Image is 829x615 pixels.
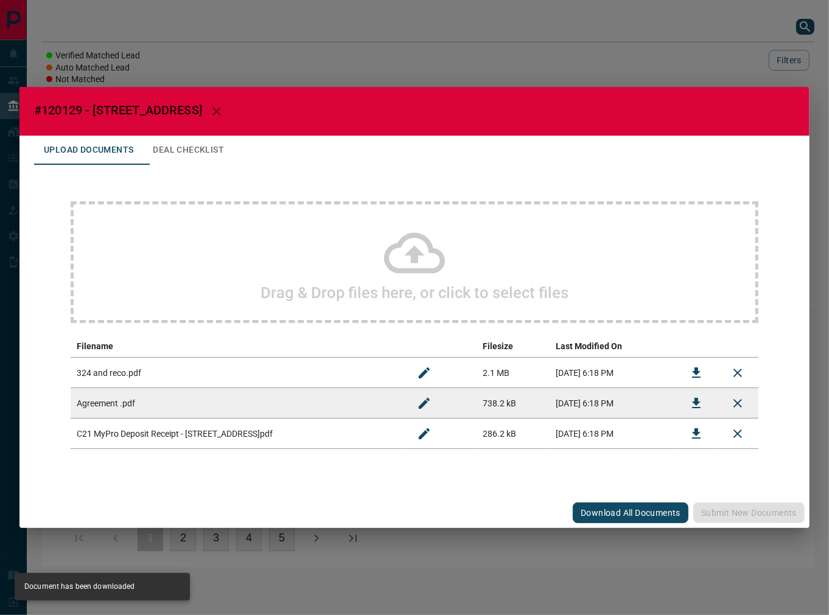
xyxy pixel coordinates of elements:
td: 738.2 kB [477,388,550,419]
div: Document has been downloaded [24,577,135,597]
th: delete file action column [717,335,758,358]
button: Remove File [723,358,752,387]
button: Remove File [723,419,752,448]
td: 2.1 MB [477,358,550,388]
span: #120129 - [STREET_ADDRESS] [34,103,202,117]
td: Agreement .pdf [71,388,404,419]
div: Drag & Drop files here, or click to select files [71,201,758,323]
button: Remove File [723,389,752,418]
th: Filename [71,335,404,358]
button: Download All Documents [573,502,688,523]
button: Rename [410,419,439,448]
button: Deal Checklist [143,136,234,165]
button: Download [682,358,711,387]
td: C21 MyPro Deposit Receipt - [STREET_ADDRESS]pdf [71,419,404,449]
td: 324 and reco.pdf [71,358,404,388]
th: download action column [676,335,717,358]
th: Last Modified On [550,335,676,358]
td: 286.2 kB [477,419,550,449]
th: edit column [404,335,477,358]
button: Download [682,389,711,418]
td: [DATE] 6:18 PM [550,419,676,449]
td: [DATE] 6:18 PM [550,388,676,419]
button: Upload Documents [34,136,143,165]
button: Download [682,419,711,448]
h2: Drag & Drop files here, or click to select files [261,283,568,302]
td: [DATE] 6:18 PM [550,358,676,388]
button: Rename [410,358,439,387]
th: Filesize [477,335,550,358]
button: Rename [410,389,439,418]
